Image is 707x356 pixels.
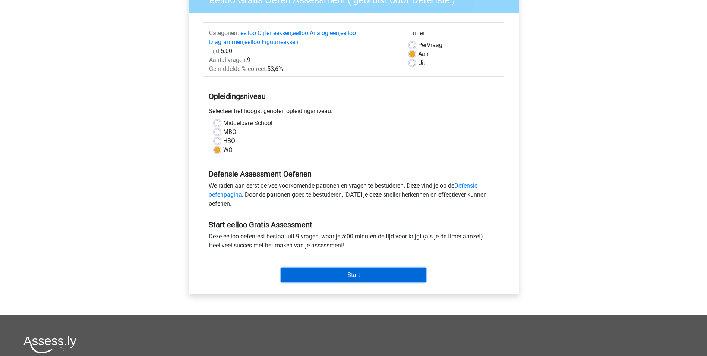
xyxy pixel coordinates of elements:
div: We raden aan eerst de veelvoorkomende patronen en vragen te bestuderen. Deze vind je op de . Door... [203,181,504,211]
label: MBO [223,128,236,137]
label: Uit [418,59,425,68]
div: 9 [203,56,404,65]
span: Gemiddelde % correct: [209,65,267,72]
div: Selecteer het hoogst genoten opleidingsniveau. [203,107,504,119]
span: Categoriën: [209,29,239,37]
div: 5:00 [203,47,404,56]
div: Deze eelloo oefentest bestaat uit 9 vragen, waar je 5:00 minuten de tijd voor krijgt (als je de t... [203,232,504,253]
span: Tijd: [209,47,221,54]
label: Middelbare School [223,119,272,128]
div: , , , [203,29,404,47]
label: HBO [223,137,235,146]
a: eelloo Figuurreeksen [244,38,299,46]
div: Timer [409,29,498,41]
img: Assessly logo [23,336,76,353]
h5: Opleidingsniveau [209,89,499,104]
label: WO [223,146,233,154]
a: eelloo Cijferreeksen [240,29,291,37]
label: Aan [418,50,429,59]
input: Start [281,268,426,282]
h5: Defensie Assessment Oefenen [209,169,499,178]
label: Vraag [418,41,442,50]
h5: Start eelloo Gratis Assessment [209,220,499,229]
a: eelloo Analogieën [293,29,339,37]
div: 53,6% [203,65,404,74]
span: Per [418,41,427,49]
span: Aantal vragen: [209,56,247,63]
